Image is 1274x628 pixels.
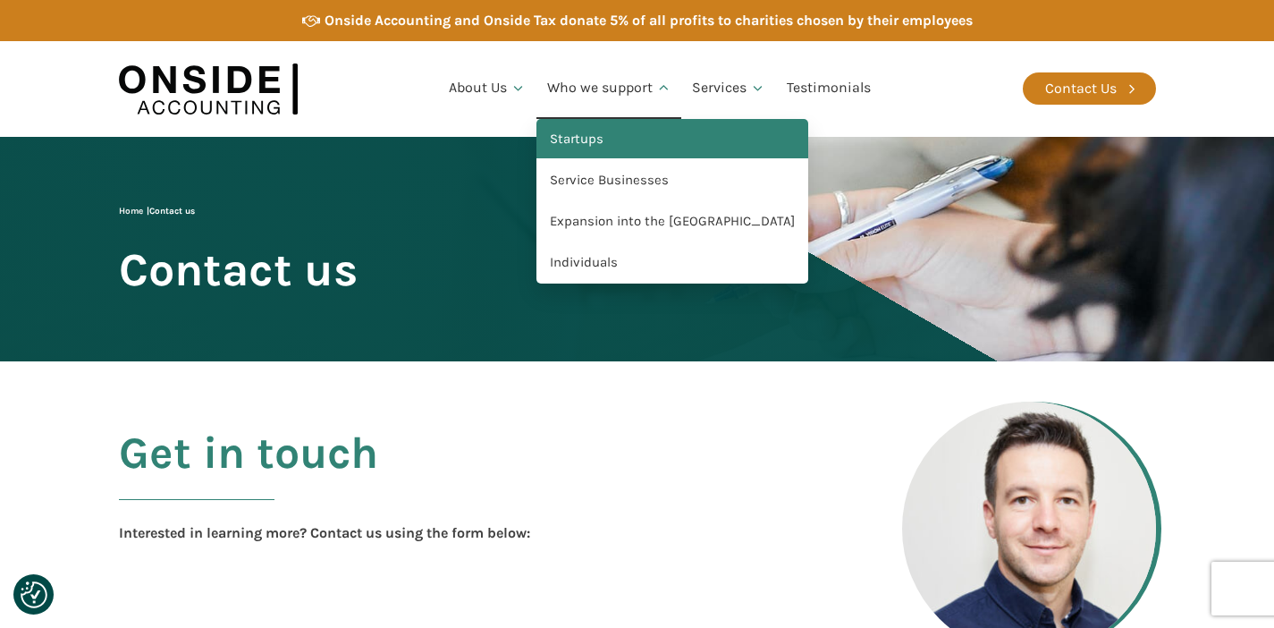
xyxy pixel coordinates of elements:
a: Contact Us [1023,72,1156,105]
a: Service Businesses [536,160,808,201]
img: Revisit consent button [21,581,47,608]
a: Testimonials [776,58,882,119]
h2: Get in touch [119,429,378,522]
a: Expansion into the [GEOGRAPHIC_DATA] [536,201,808,242]
div: Onside Accounting and Onside Tax donate 5% of all profits to charities chosen by their employees [325,9,973,32]
a: Individuals [536,242,808,284]
a: Startups [536,119,808,160]
div: Contact Us [1045,77,1117,100]
span: Contact us [119,245,358,294]
span: Contact us [149,206,195,216]
a: About Us [438,58,536,119]
span: | [119,206,195,216]
button: Consent Preferences [21,581,47,608]
a: Who we support [536,58,682,119]
a: Services [681,58,776,119]
a: Home [119,206,143,216]
img: Onside Accounting [119,55,298,123]
div: Interested in learning more? Contact us using the form below: [119,522,530,545]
